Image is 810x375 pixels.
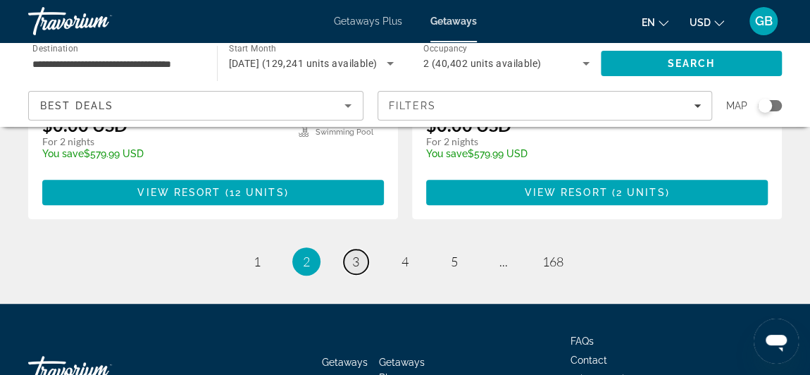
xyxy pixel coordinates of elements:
[426,148,468,159] span: You save
[303,254,310,269] span: 2
[42,180,384,205] button: View Resort(12 units)
[220,187,288,198] span: ( )
[40,100,113,111] span: Best Deals
[616,187,666,198] span: 2 units
[524,187,607,198] span: View Resort
[499,254,508,269] span: ...
[571,336,594,347] a: FAQs
[601,51,783,76] button: Search
[401,254,409,269] span: 4
[28,3,169,39] a: Travorium
[430,16,477,27] a: Getaways
[451,254,458,269] span: 5
[322,357,368,368] a: Getaways
[426,180,768,205] button: View Resort(2 units)
[690,12,724,32] button: Change currency
[316,128,373,137] span: Swimming Pool
[40,97,351,114] mat-select: Sort by
[745,6,782,36] button: User Menu
[423,44,468,54] span: Occupancy
[690,17,711,28] span: USD
[42,148,285,159] p: $579.99 USD
[755,14,773,28] span: GB
[32,56,199,73] input: Select destination
[137,187,220,198] span: View Resort
[28,247,782,276] nav: Pagination
[423,58,541,69] span: 2 (40,402 units available)
[642,17,655,28] span: en
[32,43,78,53] span: Destination
[254,254,261,269] span: 1
[42,148,84,159] span: You save
[378,91,713,121] button: Filters
[426,148,673,159] p: $579.99 USD
[334,16,402,27] a: Getaways Plus
[608,187,670,198] span: ( )
[42,135,285,148] p: For 2 nights
[426,135,673,148] p: For 2 nights
[571,355,607,366] a: Contact
[667,58,715,69] span: Search
[542,254,563,269] span: 168
[352,254,359,269] span: 3
[229,58,378,69] span: [DATE] (129,241 units available)
[389,100,437,111] span: Filters
[726,96,747,116] span: Map
[642,12,668,32] button: Change language
[229,44,276,54] span: Start Month
[230,187,285,198] span: 12 units
[754,319,799,364] iframe: Button to launch messaging window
